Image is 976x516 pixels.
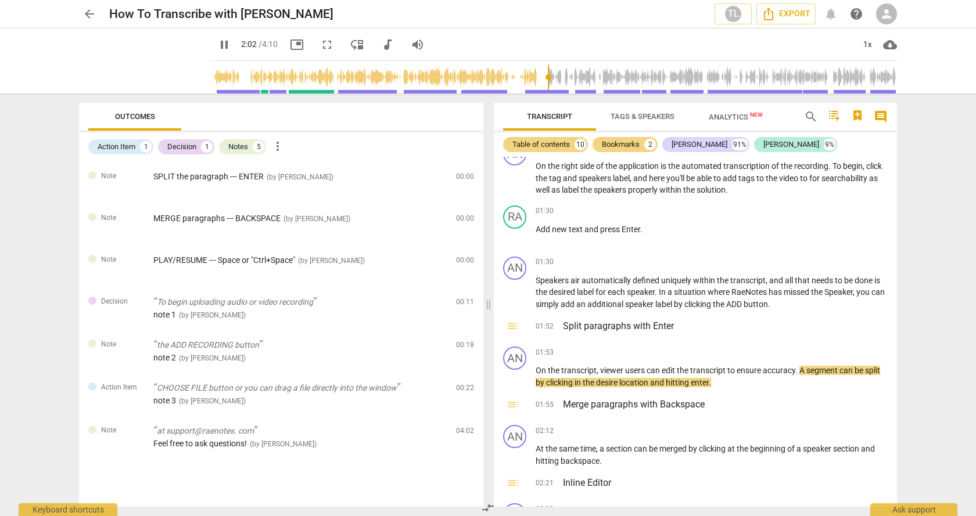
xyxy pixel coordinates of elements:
[536,185,551,194] span: well
[744,300,768,309] span: button
[717,276,730,285] span: the
[863,161,866,171] span: ,
[647,366,662,375] span: can
[835,276,844,285] span: to
[655,287,659,297] span: .
[804,110,818,124] span: search
[546,444,559,453] span: the
[750,111,763,118] span: New
[575,139,586,150] div: 10
[551,185,562,194] span: as
[880,7,894,21] span: person
[715,3,752,24] button: TL
[179,354,246,362] span: ( by [PERSON_NAME] )
[812,276,835,285] span: needs
[874,276,880,285] span: is
[691,378,709,387] span: enter
[688,444,699,453] span: by
[506,398,520,412] span: toc
[456,383,474,393] span: 00:22
[762,7,810,21] span: Export
[785,276,795,285] span: all
[179,311,246,319] span: ( by [PERSON_NAME] )
[582,276,633,285] span: automatically
[844,276,855,285] span: be
[552,225,569,234] span: new
[723,174,738,183] span: add
[101,255,116,265] span: Note
[548,161,561,171] span: the
[506,319,520,333] span: toc
[347,34,368,55] button: View player as separate pane
[779,174,800,183] span: video
[803,444,833,453] span: speaker
[738,174,756,183] span: tags
[821,174,869,183] span: searchability
[634,444,649,453] span: can
[763,139,819,150] div: [PERSON_NAME]
[101,425,116,435] span: Note
[769,276,785,285] span: and
[732,139,748,150] div: 91%
[713,300,726,309] span: the
[677,366,690,375] span: the
[101,213,116,223] span: Note
[871,287,885,297] span: can
[456,255,474,265] span: 00:00
[153,255,295,265] span: PLAY/RESUME --- Space or "Ctrl+Space"
[536,161,548,171] span: On
[768,300,770,309] span: .
[575,378,583,387] span: in
[456,340,474,350] span: 00:18
[153,214,281,223] span: MERGE paragraphs --- BACKSPACE
[241,39,257,49] span: 2:02
[672,139,727,150] div: [PERSON_NAME]
[865,366,880,375] span: split
[855,276,874,285] span: done
[101,171,116,181] span: Note
[594,185,628,194] span: speakers
[583,378,596,387] span: the
[874,110,888,124] span: comment
[569,225,584,234] span: text
[536,322,554,333] span: 01:52
[605,161,619,171] span: the
[809,174,821,183] span: for
[772,161,781,171] span: of
[580,185,594,194] span: the
[456,172,474,182] span: 00:00
[811,287,824,297] span: the
[625,300,655,309] span: speaker
[726,185,728,194] span: .
[377,34,398,55] button: Switch to audio player
[655,300,674,309] span: label
[546,378,575,387] span: clicking
[153,439,247,448] span: Feel free to ask questions!
[536,456,561,466] span: hitting
[19,503,117,516] div: Keyboard shortcuts
[536,378,546,387] span: by
[536,504,554,514] span: 02:22
[456,297,474,307] span: 00:11
[536,444,546,453] span: At
[596,444,600,453] span: ,
[787,444,796,453] span: of
[659,444,688,453] span: merged
[115,112,155,121] span: Outcomes
[561,456,600,466] span: backspace
[536,225,552,234] span: Add
[584,225,600,234] span: and
[795,276,812,285] span: that
[579,174,613,183] span: speakers
[320,38,334,52] span: fullscreen
[727,444,737,453] span: at
[800,174,809,183] span: to
[563,174,579,183] span: and
[709,113,763,121] span: Analytics
[625,366,647,375] span: users
[140,141,152,153] div: 1
[595,287,608,297] span: for
[561,161,580,171] span: right
[613,174,630,183] span: label
[201,141,213,153] div: 1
